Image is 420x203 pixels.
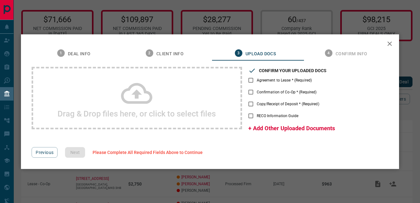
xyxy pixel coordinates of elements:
text: 1 [60,51,62,55]
span: + Add Other Uploaded Documents [248,125,335,131]
span: Copy/Receipt of Deposit * (Required) [257,101,319,107]
span: Client Info [156,51,184,57]
h3: CONFIRM YOUR UPLOADED DOCS [259,68,326,73]
span: RECO Information Guide [257,113,298,119]
button: Previous [32,147,58,158]
span: Upload Docs [245,51,276,57]
span: Confirmation of Co-Op * (Required) [257,89,317,95]
div: Drag & Drop files here, or click to select files [32,67,242,129]
span: Please Complete All Required Fields Above to Continue [93,150,203,155]
span: Agreement to Lease * (Required) [257,77,312,83]
h2: Drag & Drop files here, or click to select files [58,109,216,118]
text: 3 [237,51,240,55]
text: 2 [148,51,150,55]
span: Deal Info [68,51,91,57]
